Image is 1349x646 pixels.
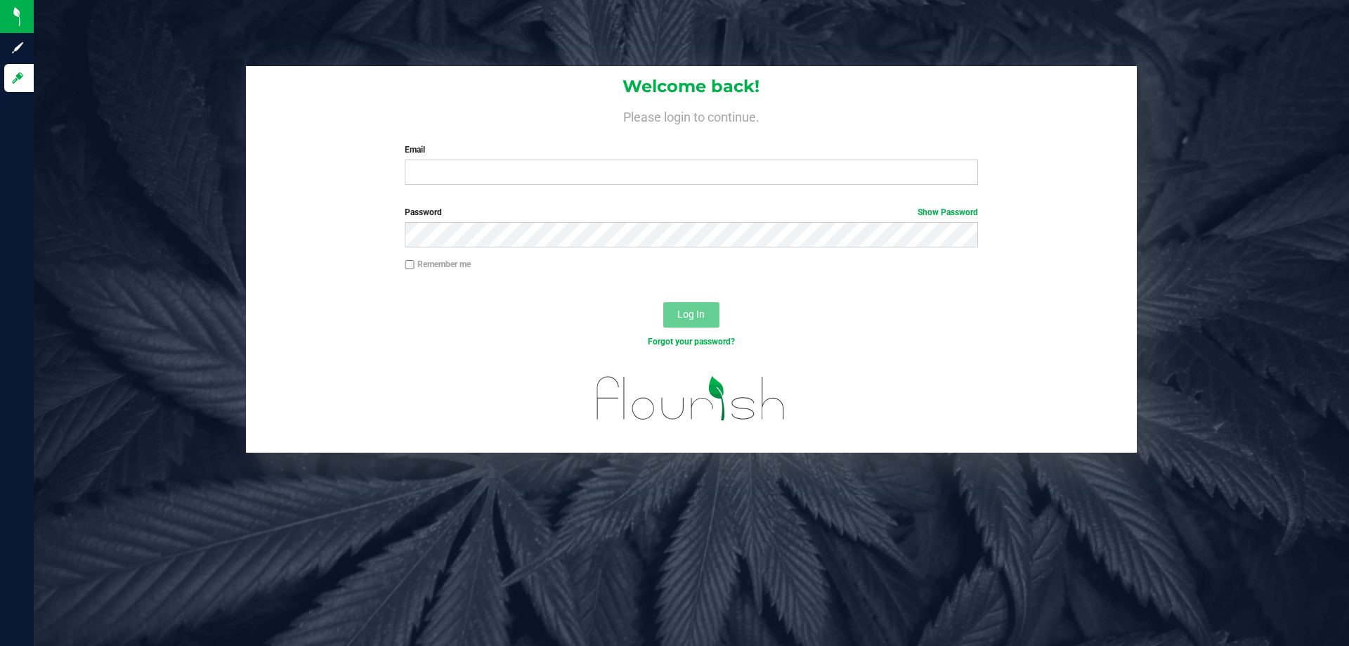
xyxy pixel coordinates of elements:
[918,207,978,217] a: Show Password
[648,337,735,347] a: Forgot your password?
[405,258,471,271] label: Remember me
[11,71,25,85] inline-svg: Log in
[11,41,25,55] inline-svg: Sign up
[405,260,415,270] input: Remember me
[405,143,977,156] label: Email
[246,107,1137,124] h4: Please login to continue.
[677,309,705,320] span: Log In
[580,363,802,434] img: flourish_logo.svg
[246,77,1137,96] h1: Welcome back!
[405,207,442,217] span: Password
[663,302,719,328] button: Log In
